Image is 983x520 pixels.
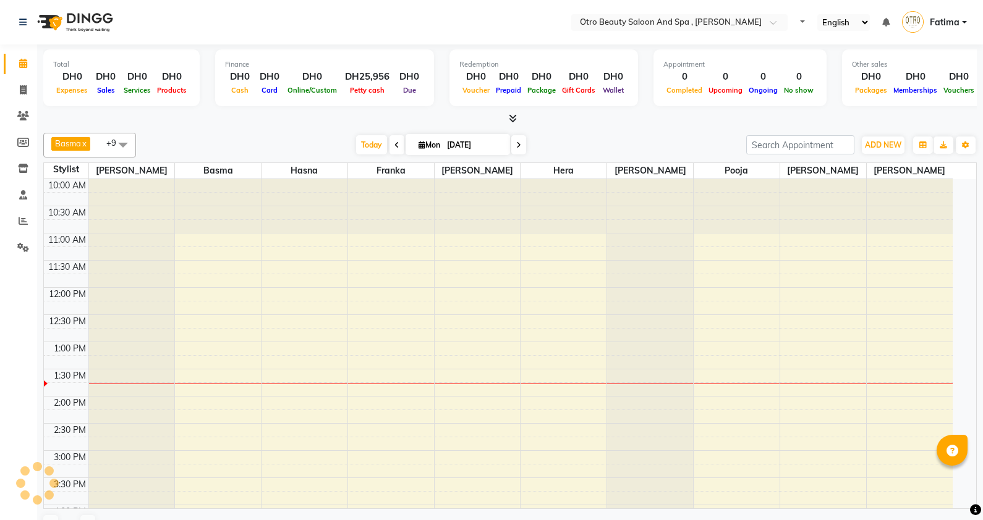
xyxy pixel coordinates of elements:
[598,70,628,84] div: DH0
[51,396,88,409] div: 2:00 PM
[394,70,424,84] div: DH0
[154,86,190,94] span: Products
[81,138,87,148] a: x
[348,163,434,178] span: Franka
[46,261,88,274] div: 11:30 AM
[51,369,88,382] div: 1:30 PM
[415,140,443,149] span: Mon
[347,86,388,94] span: Petty cash
[781,70,817,84] div: 0
[746,86,781,94] span: Ongoing
[865,140,901,149] span: ADD NEW
[890,86,940,94] span: Memberships
[663,70,705,84] div: 0
[51,424,88,437] div: 2:30 PM
[46,233,88,246] div: 11:00 AM
[459,70,493,84] div: DH0
[44,163,88,176] div: Stylist
[55,138,81,148] span: Basma
[493,86,524,94] span: Prepaid
[852,70,890,84] div: DH0
[284,70,340,84] div: DH0
[746,135,854,154] input: Search Appointment
[46,315,88,328] div: 12:30 PM
[930,16,960,29] span: Fatima
[780,163,866,178] span: [PERSON_NAME]
[228,86,252,94] span: Cash
[51,342,88,355] div: 1:00 PM
[902,11,924,33] img: Fatima
[91,70,121,84] div: DH0
[940,86,977,94] span: Vouchers
[694,163,780,178] span: Pooja
[524,70,559,84] div: DH0
[32,5,116,40] img: logo
[663,59,817,70] div: Appointment
[781,86,817,94] span: No show
[524,86,559,94] span: Package
[284,86,340,94] span: Online/Custom
[46,288,88,301] div: 12:00 PM
[255,70,284,84] div: DH0
[890,70,940,84] div: DH0
[400,86,419,94] span: Due
[705,70,746,84] div: 0
[600,86,627,94] span: Wallet
[94,86,118,94] span: Sales
[435,163,521,178] span: [PERSON_NAME]
[867,163,953,178] span: [PERSON_NAME]
[225,70,255,84] div: DH0
[862,136,904,154] button: ADD NEW
[225,59,424,70] div: Finance
[607,163,693,178] span: [PERSON_NAME]
[340,70,394,84] div: DH25,956
[746,70,781,84] div: 0
[46,179,88,192] div: 10:00 AM
[493,70,524,84] div: DH0
[89,163,175,178] span: [PERSON_NAME]
[51,478,88,491] div: 3:30 PM
[559,70,598,84] div: DH0
[51,451,88,464] div: 3:00 PM
[940,70,977,84] div: DH0
[53,86,91,94] span: Expenses
[106,138,126,148] span: +9
[459,86,493,94] span: Voucher
[705,86,746,94] span: Upcoming
[559,86,598,94] span: Gift Cards
[852,86,890,94] span: Packages
[262,163,347,178] span: Hasna
[53,70,91,84] div: DH0
[459,59,628,70] div: Redemption
[121,70,154,84] div: DH0
[175,163,261,178] span: Basma
[356,135,387,154] span: Today
[53,59,190,70] div: Total
[154,70,190,84] div: DH0
[663,86,705,94] span: Completed
[258,86,281,94] span: Card
[121,86,154,94] span: Services
[521,163,606,178] span: Hera
[51,505,88,518] div: 4:00 PM
[443,136,505,154] input: 2025-09-01
[46,206,88,219] div: 10:30 AM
